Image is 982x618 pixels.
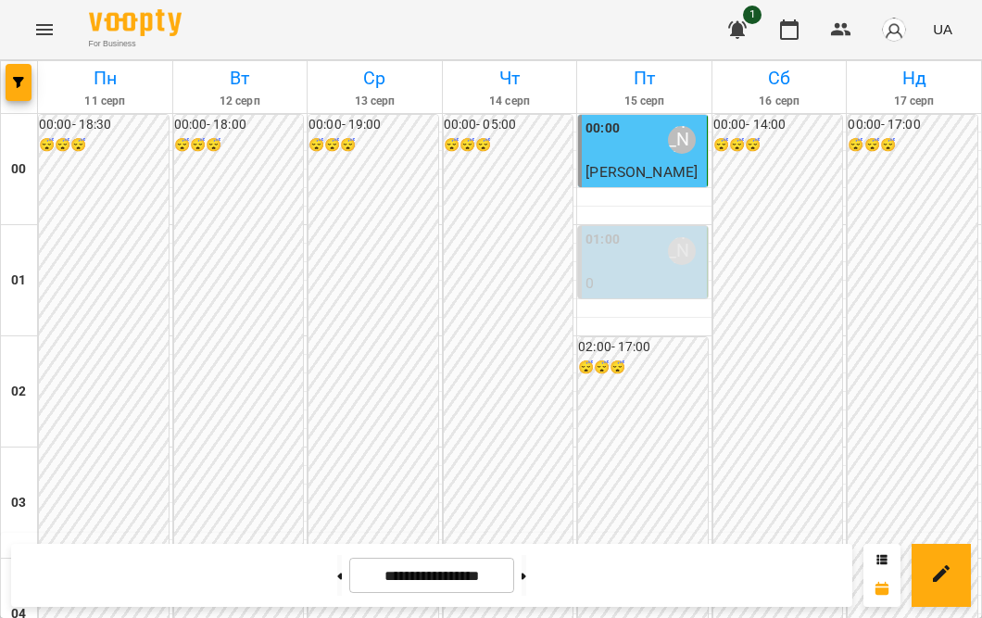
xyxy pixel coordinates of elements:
div: Божко Олександра [668,126,696,154]
span: [PERSON_NAME] [585,163,698,181]
h6: 02 [11,382,26,402]
h6: 01 [11,271,26,291]
label: 01:00 [585,230,620,250]
h6: 😴😴😴 [713,135,843,156]
span: For Business [89,38,182,50]
h6: 00:00 - 18:00 [174,115,304,135]
h6: 00:00 - 14:00 [713,115,843,135]
p: індивід МА 45 хв ([PERSON_NAME]) [585,295,703,360]
h6: 15 серп [580,93,709,110]
p: індивід МА 45 хв [585,183,703,227]
button: UA [925,12,960,46]
h6: Чт [446,64,574,93]
h6: 13 серп [310,93,439,110]
h6: 14 серп [446,93,574,110]
h6: 00:00 - 17:00 [848,115,977,135]
h6: Пт [580,64,709,93]
h6: Вт [176,64,305,93]
h6: 00:00 - 19:00 [308,115,438,135]
p: 0 [585,272,703,295]
h6: 00:00 - 05:00 [444,115,573,135]
h6: Пн [41,64,170,93]
label: 00:00 [585,119,620,139]
h6: Сб [715,64,844,93]
span: 1 [743,6,762,24]
h6: 16 серп [715,93,844,110]
h6: 😴😴😴 [578,358,708,378]
button: Menu [22,7,67,52]
h6: 😴😴😴 [444,135,573,156]
h6: 02:00 - 17:00 [578,337,708,358]
h6: 😴😴😴 [39,135,169,156]
h6: 12 серп [176,93,305,110]
h6: 03 [11,493,26,513]
div: Божко Олександра [668,237,696,265]
h6: Нд [850,64,978,93]
h6: Ср [310,64,439,93]
img: Voopty Logo [89,9,182,36]
h6: 00 [11,159,26,180]
h6: 😴😴😴 [174,135,304,156]
h6: 😴😴😴 [848,135,977,156]
img: avatar_s.png [881,17,907,43]
span: UA [933,19,952,39]
h6: 17 серп [850,93,978,110]
h6: 11 серп [41,93,170,110]
h6: 😴😴😴 [308,135,438,156]
h6: 00:00 - 18:30 [39,115,169,135]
